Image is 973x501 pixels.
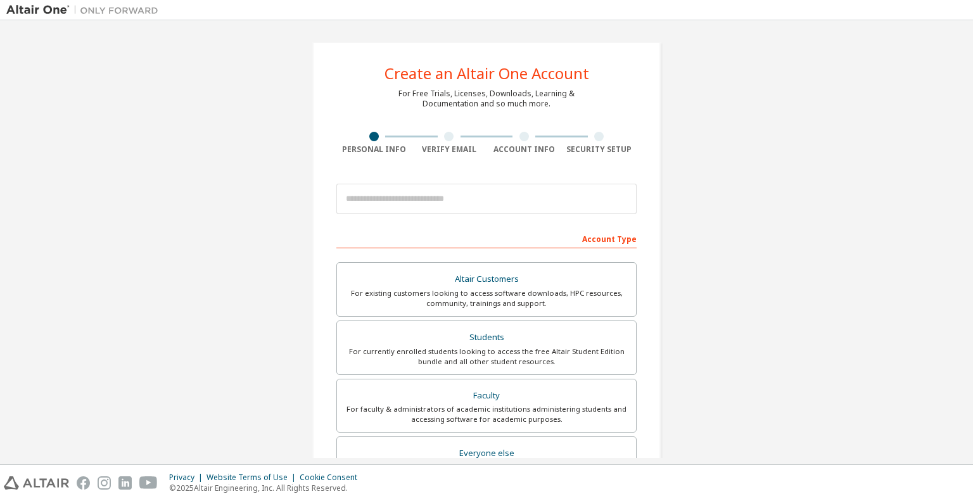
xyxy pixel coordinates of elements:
div: Personal Info [336,144,412,155]
img: linkedin.svg [118,476,132,490]
div: Verify Email [412,144,487,155]
div: For currently enrolled students looking to access the free Altair Student Edition bundle and all ... [345,346,628,367]
div: For faculty & administrators of academic institutions administering students and accessing softwa... [345,404,628,424]
div: Privacy [169,472,207,483]
div: Altair Customers [345,270,628,288]
div: Website Terms of Use [207,472,300,483]
img: facebook.svg [77,476,90,490]
div: Students [345,329,628,346]
div: For Free Trials, Licenses, Downloads, Learning & Documentation and so much more. [398,89,575,109]
div: For existing customers looking to access software downloads, HPC resources, community, trainings ... [345,288,628,308]
div: Cookie Consent [300,472,365,483]
div: Faculty [345,387,628,405]
div: Account Info [486,144,562,155]
p: © 2025 Altair Engineering, Inc. All Rights Reserved. [169,483,365,493]
div: Create an Altair One Account [385,66,589,81]
div: Everyone else [345,445,628,462]
div: Security Setup [562,144,637,155]
div: Account Type [336,228,637,248]
img: instagram.svg [98,476,111,490]
img: Altair One [6,4,165,16]
img: youtube.svg [139,476,158,490]
img: altair_logo.svg [4,476,69,490]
